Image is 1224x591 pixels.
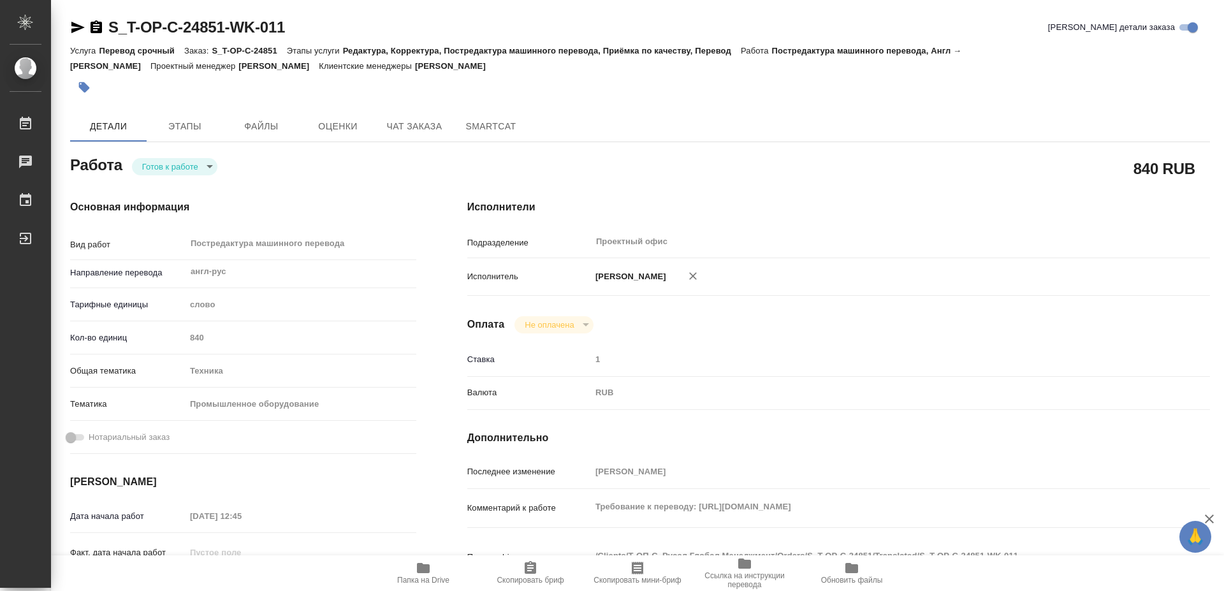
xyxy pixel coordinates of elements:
[384,119,445,135] span: Чат заказа
[798,555,905,591] button: Обновить файлы
[1179,521,1211,553] button: 🙏
[467,430,1210,446] h4: Дополнительно
[467,237,591,249] p: Подразделение
[591,496,1148,518] textarea: Требование к переводу: [URL][DOMAIN_NAME]
[70,332,186,344] p: Кол-во единиц
[460,119,521,135] span: SmartCat
[186,393,416,415] div: Промышленное оборудование
[497,576,564,585] span: Скопировать бриф
[1184,523,1206,550] span: 🙏
[238,61,319,71] p: [PERSON_NAME]
[741,46,772,55] p: Работа
[70,298,186,311] p: Тарифные единицы
[594,576,681,585] span: Скопировать мини-бриф
[521,319,578,330] button: Не оплачена
[1048,21,1175,34] span: [PERSON_NAME] детали заказа
[591,350,1148,368] input: Пустое поле
[154,119,215,135] span: Этапы
[186,328,416,347] input: Пустое поле
[477,555,584,591] button: Скопировать бриф
[70,546,186,559] p: Факт. дата начала работ
[89,20,104,35] button: Скопировать ссылку
[691,555,798,591] button: Ссылка на инструкции перевода
[70,73,98,101] button: Добавить тэг
[70,238,186,251] p: Вид работ
[186,360,416,382] div: Техника
[591,270,666,283] p: [PERSON_NAME]
[78,119,139,135] span: Детали
[70,152,122,175] h2: Работа
[467,270,591,283] p: Исполнитель
[184,46,212,55] p: Заказ:
[467,353,591,366] p: Ставка
[591,545,1148,567] textarea: /Clients/Т-ОП-С_Русал Глобал Менеджмент/Orders/S_T-OP-C-24851/Translated/S_T-OP-C-24851-WK-011
[1133,157,1195,179] h2: 840 RUB
[89,431,170,444] span: Нотариальный заказ
[99,46,184,55] p: Перевод срочный
[70,46,99,55] p: Услуга
[467,317,505,332] h4: Оплата
[467,551,591,564] p: Путь на drive
[70,510,186,523] p: Дата начала работ
[319,61,415,71] p: Клиентские менеджеры
[514,316,593,333] div: Готов к работе
[70,398,186,411] p: Тематика
[186,543,297,562] input: Пустое поле
[70,20,85,35] button: Скопировать ссылку для ЯМессенджера
[584,555,691,591] button: Скопировать мини-бриф
[138,161,202,172] button: Готов к работе
[679,262,707,290] button: Удалить исполнителя
[415,61,495,71] p: [PERSON_NAME]
[70,266,186,279] p: Направление перевода
[821,576,883,585] span: Обновить файлы
[70,200,416,215] h4: Основная информация
[108,18,285,36] a: S_T-OP-C-24851-WK-011
[231,119,292,135] span: Файлы
[467,465,591,478] p: Последнее изменение
[307,119,368,135] span: Оценки
[467,502,591,514] p: Комментарий к работе
[343,46,741,55] p: Редактура, Корректура, Постредактура машинного перевода, Приёмка по качеству, Перевод
[287,46,343,55] p: Этапы услуги
[397,576,449,585] span: Папка на Drive
[70,474,416,490] h4: [PERSON_NAME]
[186,294,416,316] div: слово
[132,158,217,175] div: Готов к работе
[370,555,477,591] button: Папка на Drive
[467,200,1210,215] h4: Исполнители
[212,46,286,55] p: S_T-OP-C-24851
[591,462,1148,481] input: Пустое поле
[150,61,238,71] p: Проектный менеджер
[699,571,790,589] span: Ссылка на инструкции перевода
[591,382,1148,404] div: RUB
[186,507,297,525] input: Пустое поле
[467,386,591,399] p: Валюта
[70,365,186,377] p: Общая тематика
